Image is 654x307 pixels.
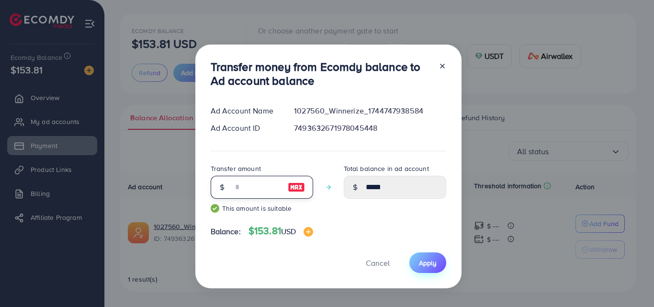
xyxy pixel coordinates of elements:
[286,123,453,134] div: 7493632671978045448
[203,105,287,116] div: Ad Account Name
[304,227,313,237] img: image
[613,264,647,300] iframe: Chat
[419,258,437,268] span: Apply
[211,226,241,237] span: Balance:
[354,252,402,273] button: Cancel
[248,225,314,237] h4: $153.81
[281,226,296,237] span: USD
[211,204,219,213] img: guide
[288,182,305,193] img: image
[344,164,429,173] label: Total balance in ad account
[211,204,313,213] small: This amount is suitable
[203,123,287,134] div: Ad Account ID
[366,258,390,268] span: Cancel
[286,105,453,116] div: 1027560_Winnerize_1744747938584
[409,252,446,273] button: Apply
[211,164,261,173] label: Transfer amount
[211,60,431,88] h3: Transfer money from Ecomdy balance to Ad account balance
